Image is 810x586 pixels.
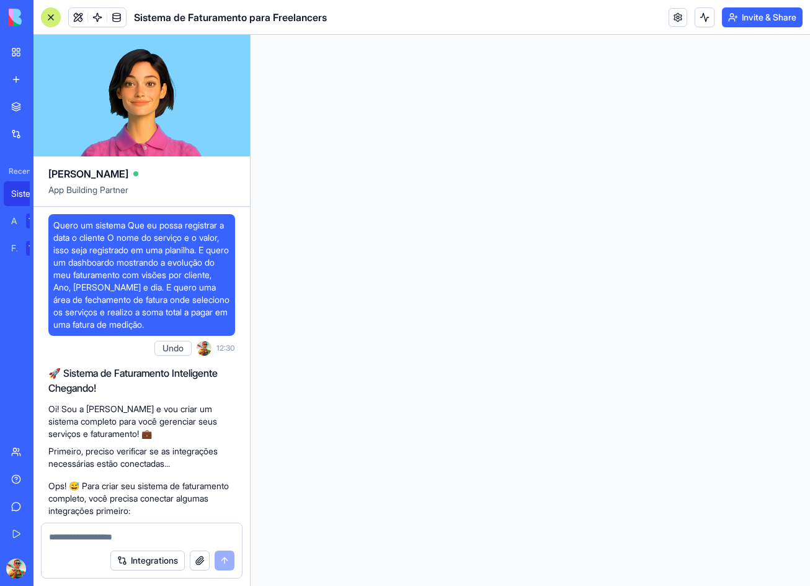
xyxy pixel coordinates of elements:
span: [PERSON_NAME] [48,166,128,181]
button: Undo [154,341,192,356]
h2: 🚀 Sistema de Faturamento Inteligente Chegando! [48,366,235,395]
div: AI Logo Generator [11,215,17,227]
div: Sistema de Faturamento para Freelancers [11,187,46,200]
p: Oi! Sou a [PERSON_NAME] e vou criar um sistema completo para você gerenciar seus serviços e fatur... [48,403,235,440]
span: Recent [4,166,30,176]
button: Integrations [110,551,185,570]
span: 12:30 [216,343,235,353]
p: Primeiro, preciso verificar se as integrações necessárias estão conectadas... [48,445,235,470]
div: Feedback Form [11,242,17,255]
a: Sistema de Faturamento para Freelancers [4,181,53,206]
p: Ops! 😅 Para criar seu sistema de faturamento completo, você precisa conectar algumas integrações ... [48,480,235,517]
div: TRY [26,241,46,256]
span: Quero um sistema Que eu possa registrar a data o cliente O nome do serviço e o valor, isso seja r... [53,219,230,331]
button: Invite & Share [722,7,803,27]
img: logo [9,9,86,26]
div: TRY [26,214,46,228]
img: ACg8ocIb9EVBQQu06JlCgqTf6EgoUYj4ba_xHiRKThHdoj2dflUFBY4=s96-c [6,559,26,579]
a: AI Logo GeneratorTRY [4,209,53,233]
span: App Building Partner [48,184,235,206]
img: ACg8ocIb9EVBQQu06JlCgqTf6EgoUYj4ba_xHiRKThHdoj2dflUFBY4=s96-c [197,341,211,356]
a: Feedback FormTRY [4,236,53,261]
span: Sistema de Faturamento para Freelancers [134,10,327,25]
